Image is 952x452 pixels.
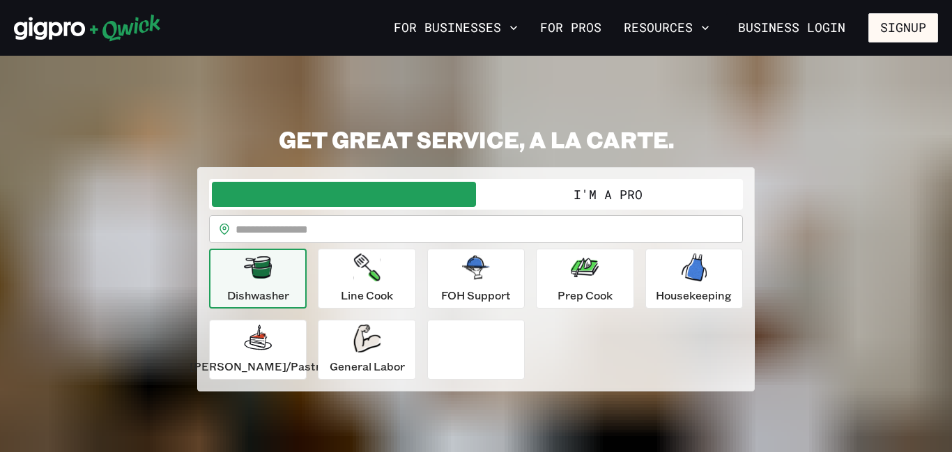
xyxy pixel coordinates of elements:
p: [PERSON_NAME]/Pastry [190,358,326,375]
button: I'm a Business [212,182,476,207]
h2: GET GREAT SERVICE, A LA CARTE. [197,125,755,153]
button: I'm a Pro [476,182,740,207]
button: Resources [618,16,715,40]
button: Signup [868,13,938,42]
p: FOH Support [441,287,511,304]
button: General Labor [318,320,415,380]
p: Housekeeping [656,287,732,304]
p: Line Cook [341,287,393,304]
a: For Pros [535,16,607,40]
button: Prep Cook [536,249,634,309]
button: Housekeeping [645,249,743,309]
button: [PERSON_NAME]/Pastry [209,320,307,380]
p: Dishwasher [227,287,289,304]
button: Line Cook [318,249,415,309]
p: General Labor [330,358,405,375]
button: FOH Support [427,249,525,309]
button: Dishwasher [209,249,307,309]
a: Business Login [726,13,857,42]
p: Prep Cook [558,287,613,304]
button: For Businesses [388,16,523,40]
